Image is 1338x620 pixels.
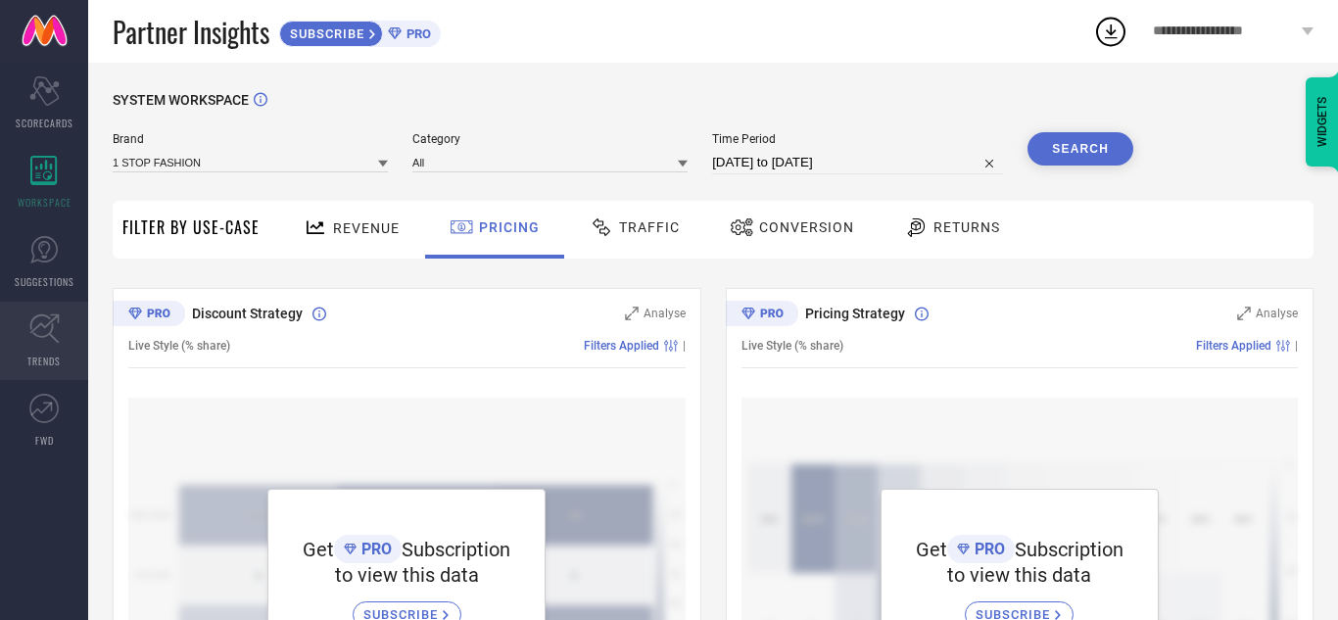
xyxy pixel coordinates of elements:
[712,132,1003,146] span: Time Period
[712,151,1003,174] input: Select time period
[303,538,334,561] span: Get
[15,274,74,289] span: SUGGESTIONS
[933,219,1000,235] span: Returns
[1015,538,1123,561] span: Subscription
[18,195,72,210] span: WORKSPACE
[1237,307,1251,320] svg: Zoom
[726,301,798,330] div: Premium
[113,12,269,52] span: Partner Insights
[128,339,230,353] span: Live Style (% share)
[805,306,905,321] span: Pricing Strategy
[1093,14,1128,49] div: Open download list
[122,215,260,239] span: Filter By Use-Case
[759,219,854,235] span: Conversion
[113,301,185,330] div: Premium
[947,563,1091,587] span: to view this data
[1027,132,1133,166] button: Search
[402,538,510,561] span: Subscription
[916,538,947,561] span: Get
[683,339,686,353] span: |
[279,16,441,47] a: SUBSCRIBEPRO
[192,306,303,321] span: Discount Strategy
[333,220,400,236] span: Revenue
[970,540,1005,558] span: PRO
[113,92,249,108] span: SYSTEM WORKSPACE
[113,132,388,146] span: Brand
[402,26,431,41] span: PRO
[280,26,369,41] span: SUBSCRIBE
[357,540,392,558] span: PRO
[16,116,73,130] span: SCORECARDS
[625,307,639,320] svg: Zoom
[741,339,843,353] span: Live Style (% share)
[619,219,680,235] span: Traffic
[35,433,54,448] span: FWD
[479,219,540,235] span: Pricing
[1196,339,1271,353] span: Filters Applied
[1256,307,1298,320] span: Analyse
[335,563,479,587] span: to view this data
[644,307,686,320] span: Analyse
[412,132,688,146] span: Category
[1295,339,1298,353] span: |
[27,354,61,368] span: TRENDS
[584,339,659,353] span: Filters Applied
